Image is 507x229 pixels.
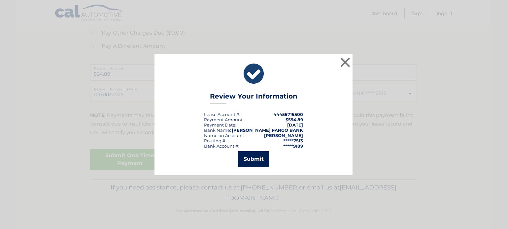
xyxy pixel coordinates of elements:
[210,92,297,104] h3: Review Your Information
[232,128,303,133] strong: [PERSON_NAME] FARGO BANK
[339,56,352,69] button: ×
[273,112,303,117] strong: 44455715500
[204,128,231,133] div: Bank Name:
[204,117,244,122] div: Payment Amount:
[264,133,303,138] strong: [PERSON_NAME]
[204,112,240,117] div: Lease Account #:
[287,122,303,128] span: [DATE]
[204,122,236,128] div: :
[204,122,235,128] span: Payment Date
[204,138,226,143] div: Routing #:
[204,133,244,138] div: Name on Account:
[238,151,269,167] button: Submit
[286,117,303,122] span: $594.89
[204,143,239,149] div: Bank Account #:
